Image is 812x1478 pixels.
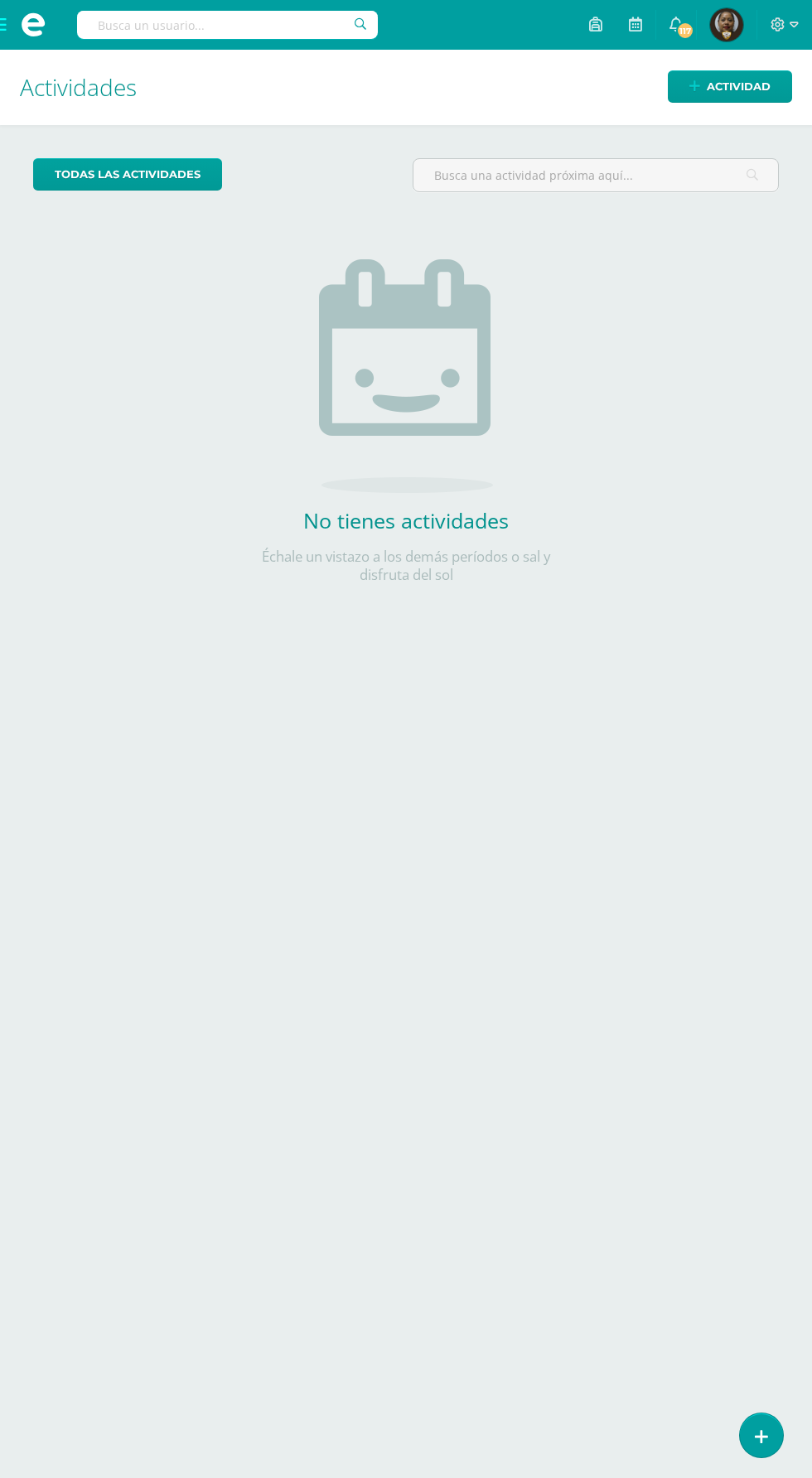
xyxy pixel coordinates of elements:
span: Actividad [707,71,771,102]
input: Busca una actividad próxima aquí... [413,159,778,191]
h1: Actividades [20,50,792,125]
img: no_activities.png [319,259,493,493]
a: todas las Actividades [33,158,222,191]
span: 117 [676,22,694,40]
p: Échale un vistazo a los demás períodos o sal y disfruta del sol [240,548,572,584]
a: Actividad [668,70,792,103]
input: Busca un usuario... [77,11,378,39]
h2: No tienes actividades [240,506,572,534]
img: 300142d02fdd546f598c2e0facc8af81.png [710,8,743,41]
